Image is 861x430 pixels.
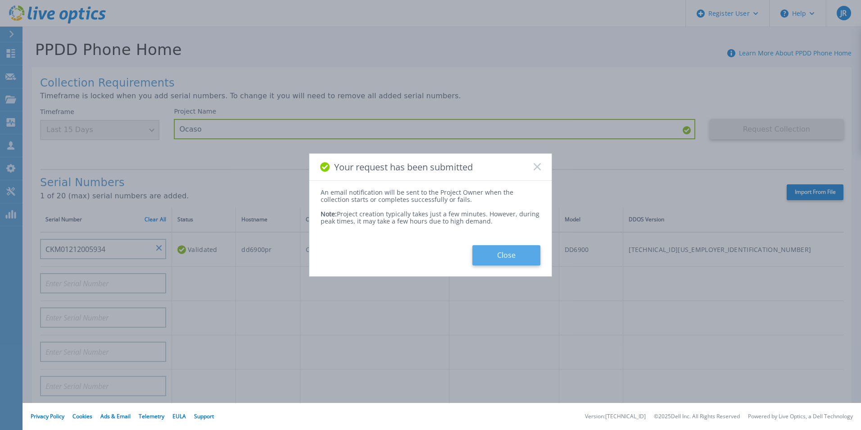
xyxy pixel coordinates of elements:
[334,162,473,172] span: Your request has been submitted
[73,412,92,420] a: Cookies
[472,245,540,265] button: Close
[321,203,540,225] div: Project creation typically takes just a few minutes. However, during peak times, it may take a fe...
[585,414,646,420] li: Version: [TECHNICAL_ID]
[100,412,131,420] a: Ads & Email
[139,412,164,420] a: Telemetry
[31,412,64,420] a: Privacy Policy
[654,414,740,420] li: © 2025 Dell Inc. All Rights Reserved
[194,412,214,420] a: Support
[321,189,540,203] div: An email notification will be sent to the Project Owner when the collection starts or completes s...
[172,412,186,420] a: EULA
[748,414,853,420] li: Powered by Live Optics, a Dell Technology
[321,210,337,218] span: Note:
